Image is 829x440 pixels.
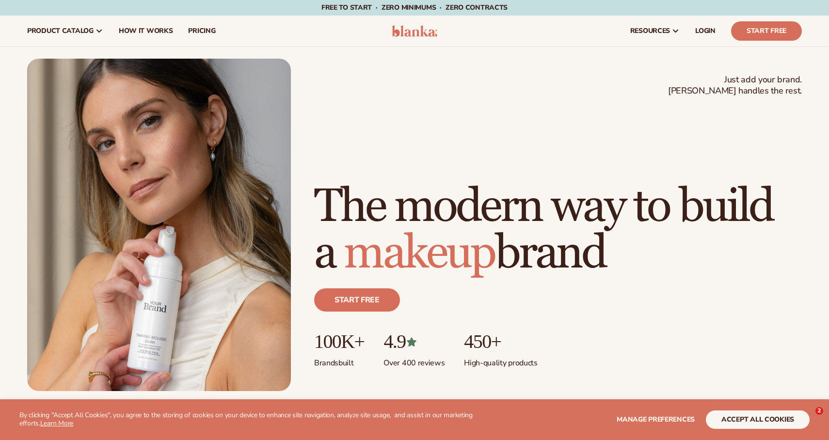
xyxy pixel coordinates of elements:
[668,74,802,97] span: Just add your brand. [PERSON_NAME] handles the rest.
[180,16,223,47] a: pricing
[111,16,181,47] a: How It Works
[617,415,695,424] span: Manage preferences
[383,331,445,352] p: 4.9
[731,21,802,41] a: Start Free
[27,59,291,391] img: Female holding tanning mousse.
[314,352,364,368] p: Brands built
[40,419,73,428] a: Learn More
[119,27,173,35] span: How It Works
[695,27,716,35] span: LOGIN
[815,407,823,415] span: 2
[796,407,819,430] iframe: Intercom live chat
[314,331,364,352] p: 100K+
[19,16,111,47] a: product catalog
[392,25,438,37] img: logo
[314,288,400,312] a: Start free
[383,352,445,368] p: Over 400 reviews
[687,16,723,47] a: LOGIN
[19,411,489,428] p: By clicking "Accept All Cookies", you agree to the storing of cookies on your device to enhance s...
[622,16,687,47] a: resources
[706,410,810,429] button: accept all cookies
[314,184,802,277] h1: The modern way to build a brand
[344,225,494,282] span: makeup
[464,331,537,352] p: 450+
[321,3,508,12] span: Free to start · ZERO minimums · ZERO contracts
[188,27,215,35] span: pricing
[617,410,695,429] button: Manage preferences
[27,27,94,35] span: product catalog
[464,352,537,368] p: High-quality products
[630,27,670,35] span: resources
